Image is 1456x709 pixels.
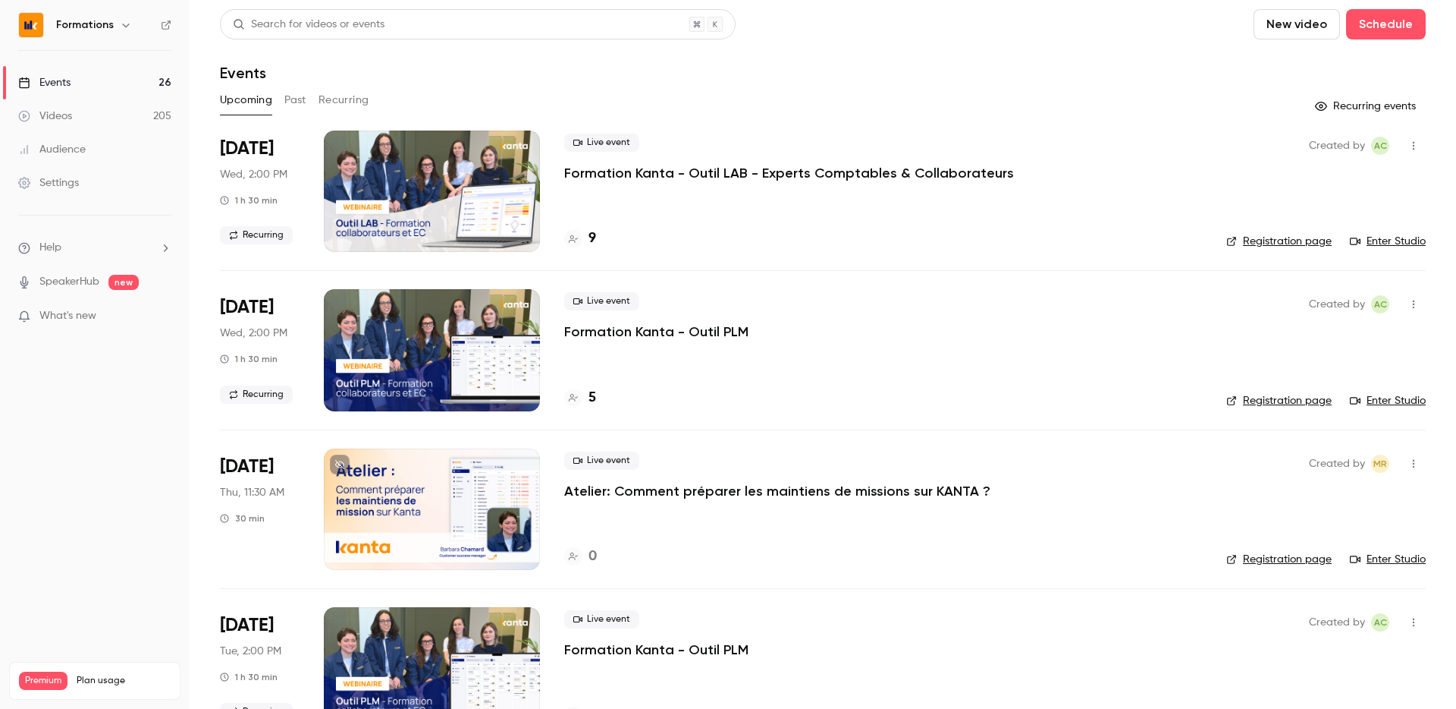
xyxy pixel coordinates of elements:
span: Live event [564,134,639,152]
div: Audience [18,142,86,157]
span: AC [1374,137,1387,155]
div: 30 min [220,512,265,525]
span: Created by [1309,455,1365,473]
h1: Events [220,64,266,82]
iframe: Noticeable Trigger [153,310,171,323]
a: Registration page [1226,234,1332,249]
img: Formations [19,13,43,37]
a: Enter Studio [1350,552,1426,567]
span: What's new [39,308,96,324]
span: Tue, 2:00 PM [220,644,281,659]
span: Recurring [220,386,293,404]
div: 1 h 30 min [220,671,278,683]
button: Schedule [1346,9,1426,39]
span: Anaïs Cachelou [1371,295,1389,314]
span: [DATE] [220,613,274,638]
a: Registration page [1226,552,1332,567]
span: Help [39,240,61,256]
a: Enter Studio [1350,393,1426,408]
a: Registration page [1226,393,1332,408]
div: Sep 24 Wed, 2:00 PM (Europe/Paris) [220,289,300,411]
div: Settings [18,175,79,191]
span: Live event [564,292,639,310]
h4: 5 [588,388,596,408]
a: 5 [564,388,596,408]
div: Sep 24 Wed, 2:00 PM (Europe/Paris) [220,131,300,252]
span: Created by [1309,137,1365,155]
span: Anaïs Cachelou [1371,613,1389,632]
h4: 0 [588,547,597,567]
button: New video [1254,9,1340,39]
a: Formation Kanta - Outil LAB - Experts Comptables & Collaborateurs [564,164,1014,182]
div: Videos [18,109,72,124]
span: [DATE] [220,455,274,479]
span: [DATE] [220,137,274,161]
div: Events [18,75,71,90]
a: Enter Studio [1350,234,1426,249]
a: SpeakerHub [39,274,99,290]
span: Live event [564,452,639,470]
span: AC [1374,295,1387,314]
span: Wed, 2:00 PM [220,167,287,182]
button: Recurring [318,88,369,112]
span: Wed, 2:00 PM [220,326,287,341]
a: Formation Kanta - Outil PLM [564,323,748,341]
h6: Formations [56,17,114,33]
span: Created by [1309,295,1365,314]
span: [DATE] [220,295,274,320]
div: Sep 25 Thu, 11:30 AM (Europe/Paris) [220,449,300,570]
li: help-dropdown-opener [18,240,171,256]
span: Premium [19,672,67,690]
span: Thu, 11:30 AM [220,485,284,500]
span: Live event [564,610,639,629]
span: new [108,275,139,290]
a: 0 [564,547,597,567]
div: 1 h 30 min [220,194,278,206]
span: Plan usage [77,675,171,687]
span: Recurring [220,226,293,244]
button: Upcoming [220,88,272,112]
h4: 9 [588,228,596,249]
span: MR [1373,455,1387,473]
span: AC [1374,613,1387,632]
span: Created by [1309,613,1365,632]
button: Recurring events [1308,94,1426,118]
div: Search for videos or events [233,17,384,33]
a: 9 [564,228,596,249]
a: Formation Kanta - Outil PLM [564,641,748,659]
div: 1 h 30 min [220,353,278,365]
a: Atelier: Comment préparer les maintiens de missions sur KANTA ? [564,482,990,500]
span: Marion Roquet [1371,455,1389,473]
span: Anaïs Cachelou [1371,137,1389,155]
button: Past [284,88,306,112]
